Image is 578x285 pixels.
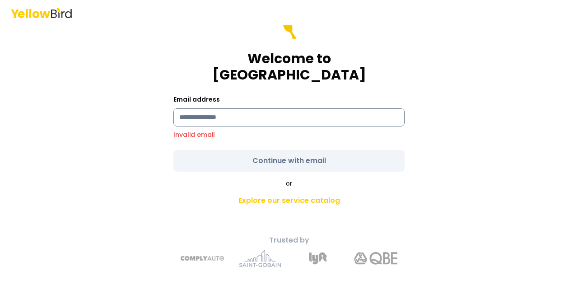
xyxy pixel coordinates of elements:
p: Invalid email [173,130,405,139]
h1: Welcome to [GEOGRAPHIC_DATA] [173,51,405,83]
a: Explore our service catalog [130,192,448,210]
label: Email address [173,95,220,104]
span: or [286,179,292,188]
p: Trusted by [130,235,448,246]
